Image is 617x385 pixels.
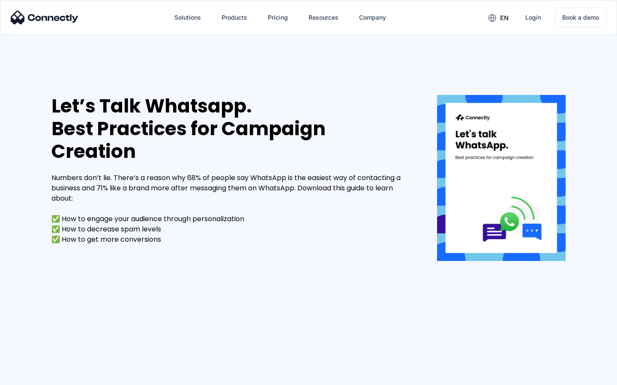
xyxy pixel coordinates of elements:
div: Let’s Talk Whatsapp. Best Practices for Campaign Creation [51,95,411,163]
div: Resources [308,12,338,24]
div: Solutions [174,12,201,24]
div: Products [222,12,247,24]
a: Pricing [261,7,295,28]
ul: Language list [17,370,51,382]
div: Company [359,12,386,24]
div: Pricing [268,12,288,24]
aside: Language selected: English [9,370,51,382]
div: en [500,12,509,24]
img: Connectly Logo [11,11,78,24]
a: Login [518,7,548,28]
div: Numbers don’t lie. There’s a reason why 68% of people say WhatsApp is the easiest way of contacti... [51,173,411,245]
div: Login [525,12,541,24]
a: Book a demo [555,8,606,27]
